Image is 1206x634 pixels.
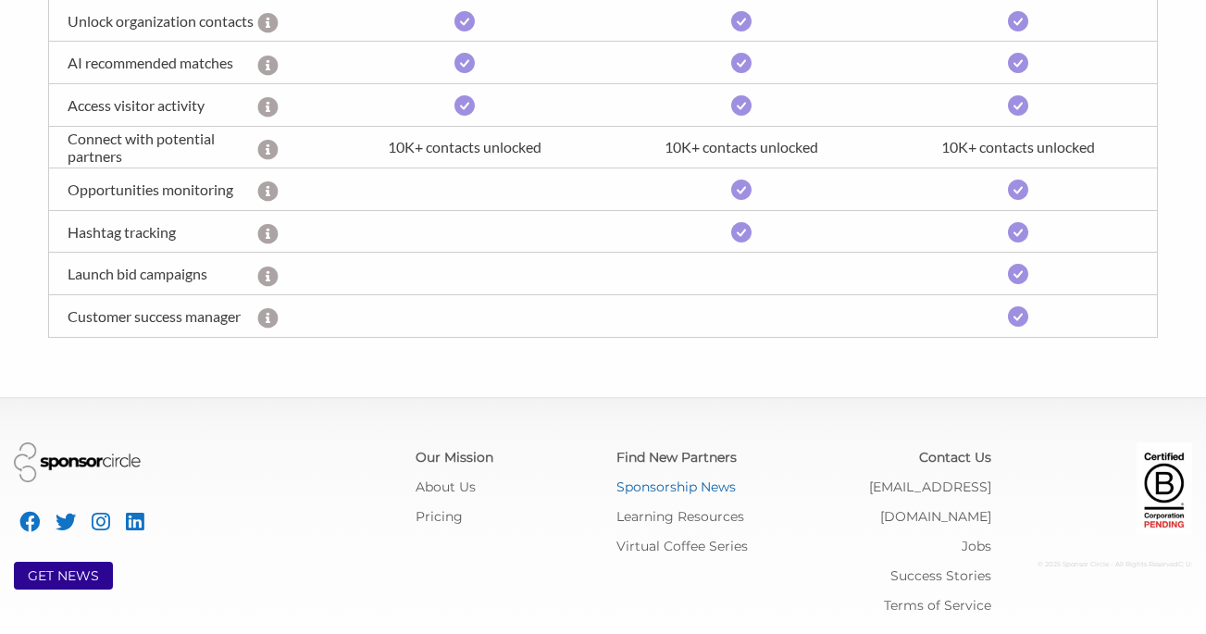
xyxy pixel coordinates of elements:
img: i [1008,180,1028,200]
a: Learning Resources [616,508,744,525]
div: 10K+ contacts unlocked [603,138,880,155]
a: GET NEWS [28,567,99,584]
img: i [454,11,475,31]
a: Jobs [962,538,991,554]
a: Success Stories [890,567,991,584]
img: i [1008,95,1028,116]
img: i [1008,11,1028,31]
span: C: U: [1178,560,1192,568]
img: i [1008,264,1028,284]
img: Certified Corporation Pending Logo [1137,442,1192,535]
img: Sponsor Circle Logo [14,442,141,482]
div: © 2025 Sponsor Circle - All Rights Reserved [1019,550,1192,579]
a: Our Mission [416,449,493,466]
img: i [731,95,752,116]
img: i [454,53,475,73]
a: Virtual Coffee Series [616,538,748,554]
img: i [731,11,752,31]
div: 10K+ contacts unlocked [326,138,603,155]
div: Customer success manager [49,307,256,325]
a: Find New Partners [616,449,737,466]
div: Access visitor activity [49,96,256,114]
div: AI recommended matches [49,54,256,71]
div: 10K+ contacts unlocked [880,138,1157,155]
div: Opportunities monitoring [49,180,256,198]
div: Launch bid campaigns [49,265,256,282]
img: i [731,222,752,242]
a: Contact Us [919,449,991,466]
img: i [731,53,752,73]
div: Hashtag tracking [49,223,256,241]
img: i [731,180,752,200]
div: Connect with potential partners [49,130,256,165]
img: i [454,95,475,116]
div: Unlock organization contacts [49,12,256,30]
a: [EMAIL_ADDRESS][DOMAIN_NAME] [869,479,991,525]
img: i [1008,53,1028,73]
img: i [1008,222,1028,242]
a: About Us [416,479,476,495]
img: i [1008,306,1028,327]
a: Sponsorship News [616,479,736,495]
a: Terms of Service [884,597,991,614]
a: Pricing [416,508,463,525]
